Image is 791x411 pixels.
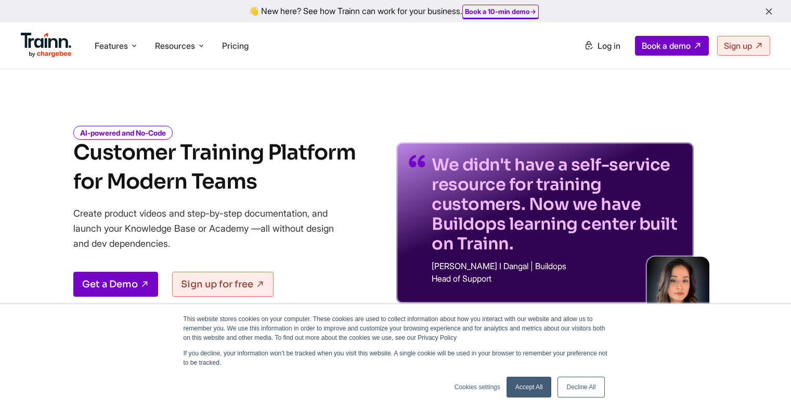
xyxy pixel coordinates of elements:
i: AI-powered and No-Code [73,126,173,140]
img: Trainn Logo [21,33,72,58]
h1: Customer Training Platform for Modern Teams [73,138,356,196]
span: Log in [598,41,620,51]
span: Resources [155,40,195,51]
a: Book a 10-min demo→ [465,7,536,16]
p: If you decline, your information won’t be tracked when you visit this website. A single cookie wi... [184,349,608,367]
p: Head of Support [432,274,681,283]
a: Sign up for free [172,272,274,297]
a: Sign up [717,36,770,56]
a: Log in [578,36,627,55]
a: Accept All [507,377,552,397]
a: Book a demo [635,36,709,56]
b: Book a 10-min demo [465,7,530,16]
a: Cookies settings [455,382,500,392]
span: Book a demo [642,41,691,51]
p: This website stores cookies on your computer. These cookies are used to collect information about... [184,314,608,342]
span: Sign up [724,41,752,51]
p: We didn't have a self-service resource for training customers. Now we have Buildops learning cent... [432,155,681,254]
div: 👋 New here? See how Trainn can work for your business. [6,6,785,16]
a: Decline All [557,377,604,397]
p: [PERSON_NAME] I Dangal | Buildops [432,262,681,270]
img: sabina-buildops.d2e8138.png [647,257,709,319]
span: Features [95,40,128,51]
a: Get a Demo [73,272,158,297]
a: Pricing [222,41,249,51]
p: Create product videos and step-by-step documentation, and launch your Knowledge Base or Academy —... [73,206,349,251]
img: quotes-purple.41a7099.svg [409,155,425,167]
